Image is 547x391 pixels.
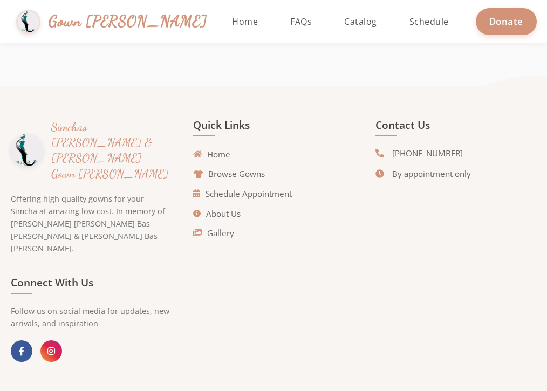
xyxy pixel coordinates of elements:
img: Gown Gmach Logo [16,10,40,34]
p: Offering high quality gowns for your Simcha at amazing low cost. In memory of [PERSON_NAME] [PERS... [11,193,172,255]
a: Browse Gowns [193,168,265,180]
span: Gown [PERSON_NAME] [49,10,207,33]
a: Home [193,148,230,161]
a: Donate [476,8,537,35]
a: Gown [PERSON_NAME] [16,7,196,37]
a: About Us [193,208,241,220]
img: Gown Gmach Logo [11,134,43,166]
h4: Connect With Us [11,276,172,294]
a: Schedule Appointment [193,188,292,200]
h3: Simchas [PERSON_NAME] & [PERSON_NAME] Gown [PERSON_NAME] [51,119,172,182]
span: Catalog [344,16,377,28]
h4: Quick Links [193,119,354,136]
a: Gallery [193,227,234,239]
h4: Contact Us [375,119,536,136]
span: By appointment only [392,168,471,180]
span: Donate [489,15,523,28]
span: Home [232,16,258,28]
span: FAQs [290,16,312,28]
span: Schedule [409,16,449,28]
span: [PHONE_NUMBER] [392,147,463,160]
p: Follow us on social media for updates, new arrivals, and inspiration [11,305,172,330]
